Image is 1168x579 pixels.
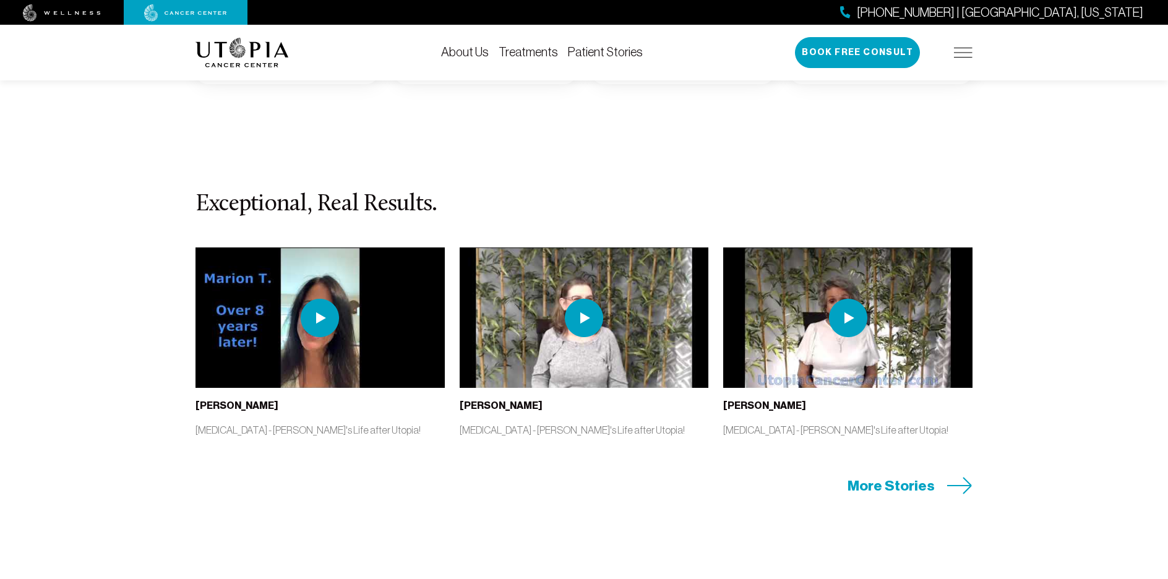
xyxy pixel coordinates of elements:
img: play icon [829,299,867,337]
p: [MEDICAL_DATA] - [PERSON_NAME]'s Life after Utopia! [723,423,973,437]
a: Patient Stories [568,45,643,59]
b: [PERSON_NAME] [195,400,278,411]
img: thumbnail [460,247,709,387]
a: Treatments [499,45,558,59]
b: [PERSON_NAME] [723,400,806,411]
img: logo [195,38,289,67]
img: wellness [23,4,101,22]
h3: Exceptional, Real Results. [195,192,973,218]
img: icon-hamburger [954,48,973,58]
img: thumbnail [723,247,973,387]
img: play icon [301,299,339,337]
img: cancer center [144,4,227,22]
span: [PHONE_NUMBER] | [GEOGRAPHIC_DATA], [US_STATE] [857,4,1143,22]
img: play icon [565,299,603,337]
a: About Us [441,45,489,59]
p: [MEDICAL_DATA] - [PERSON_NAME]'s Life after Utopia! [195,423,445,437]
button: Book Free Consult [795,37,920,68]
b: [PERSON_NAME] [460,400,543,411]
p: [MEDICAL_DATA] - [PERSON_NAME]'s Life after Utopia! [460,423,709,437]
img: thumbnail [195,247,445,387]
span: More Stories [848,476,935,495]
a: [PHONE_NUMBER] | [GEOGRAPHIC_DATA], [US_STATE] [840,4,1143,22]
a: More Stories [848,476,973,495]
